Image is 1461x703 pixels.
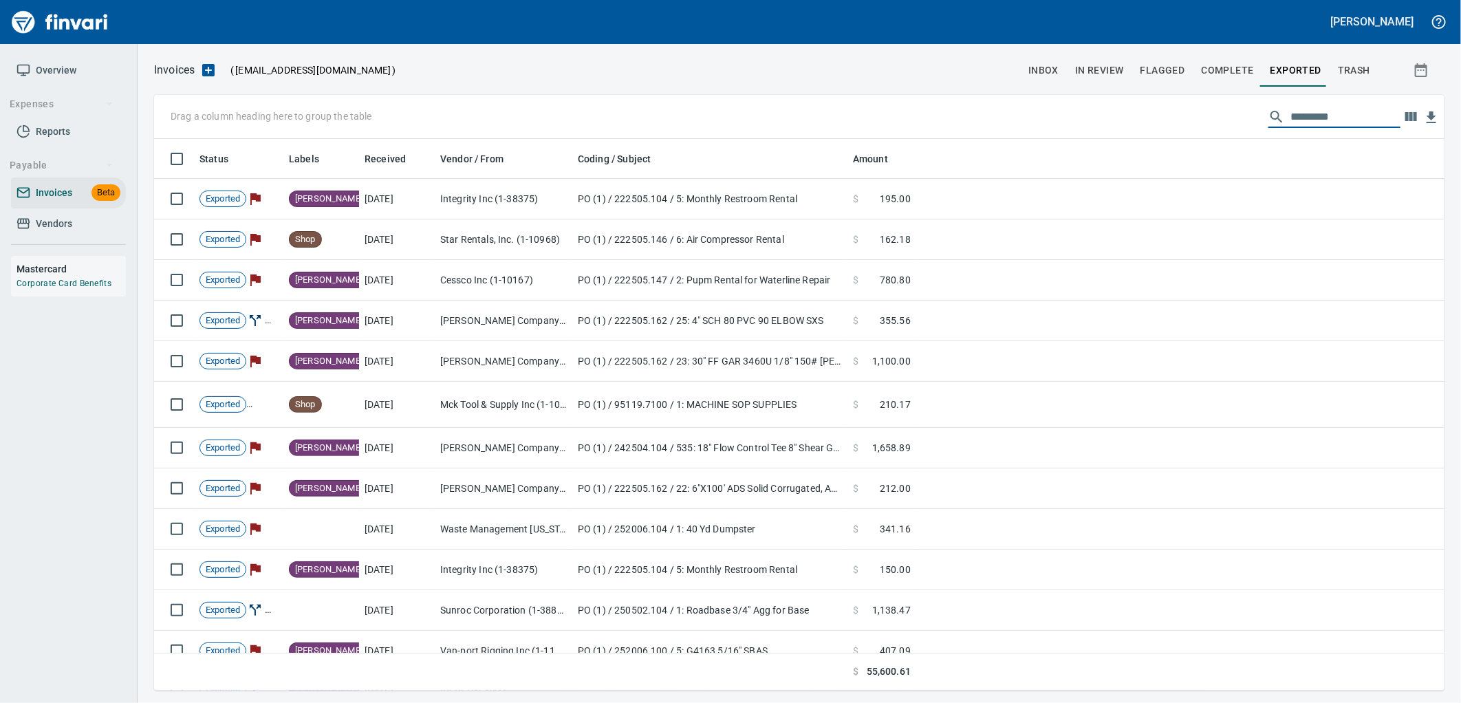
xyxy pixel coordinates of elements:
[853,192,858,206] span: $
[435,550,572,590] td: Integrity Inc (1-38375)
[36,123,70,140] span: Reports
[1331,14,1414,29] h5: [PERSON_NAME]
[200,523,246,536] span: Exported
[853,314,858,327] span: $
[435,382,572,428] td: Mck Tool & Supply Inc (1-10644)
[572,179,847,219] td: PO (1) / 222505.104 / 5: Monthly Restroom Rental
[435,301,572,341] td: [PERSON_NAME] Company Inc. (1-10431)
[880,273,911,287] span: 780.80
[200,355,246,368] span: Exported
[359,260,435,301] td: [DATE]
[867,664,911,679] span: 55,600.61
[853,441,858,455] span: $
[572,509,847,550] td: PO (1) / 252006.104 / 1: 40 Yd Dumpster
[200,604,246,617] span: Exported
[1328,11,1417,32] button: [PERSON_NAME]
[1075,62,1124,79] span: In Review
[4,153,119,178] button: Payable
[264,314,282,325] span: Flagged
[872,441,911,455] span: 1,658.89
[435,428,572,468] td: [PERSON_NAME] Company Inc. (1-10431)
[289,151,337,167] span: Labels
[246,274,264,285] span: Flagged
[171,109,372,123] p: Drag a column heading here to group the table
[234,63,392,77] span: [EMAIL_ADDRESS][DOMAIN_NAME]
[11,116,126,147] a: Reports
[290,355,368,368] span: [PERSON_NAME]
[572,590,847,631] td: PO (1) / 250502.104 / 1: Roadbase 3/4" Agg for Base
[200,563,246,576] span: Exported
[200,398,246,411] span: Exported
[880,232,911,246] span: 162.18
[880,522,911,536] span: 341.16
[435,341,572,382] td: [PERSON_NAME] Company Inc. (1-10431)
[8,6,111,39] a: Finvari
[290,314,368,327] span: [PERSON_NAME]
[246,645,264,656] span: Flagged
[853,151,888,167] span: Amount
[1421,107,1442,128] button: Download Table
[359,382,435,428] td: [DATE]
[853,273,858,287] span: $
[365,151,424,167] span: Received
[290,442,368,455] span: [PERSON_NAME]
[853,644,858,658] span: $
[872,603,911,617] span: 1,138.47
[200,193,246,206] span: Exported
[11,208,126,239] a: Vendors
[1202,62,1254,79] span: Complete
[290,482,368,495] span: [PERSON_NAME]
[1140,62,1185,79] span: Flagged
[572,260,847,301] td: PO (1) / 222505.147 / 2: Pupm Rental for Waterline Repair
[1400,58,1444,83] button: Show invoices within a particular date range
[290,398,321,411] span: Shop
[880,563,911,576] span: 150.00
[359,631,435,671] td: [DATE]
[290,274,368,287] span: [PERSON_NAME]
[572,341,847,382] td: PO (1) / 222505.162 / 23: 30" FF GAR 3460U 1/8" 150# [PERSON_NAME]
[880,192,911,206] span: 195.00
[200,645,246,658] span: Exported
[200,233,246,246] span: Exported
[200,314,246,327] span: Exported
[572,428,847,468] td: PO (1) / 242504.104 / 535: 18" Flow Control Tee 8" Shear Gate w/Handle
[435,219,572,260] td: Star Rentals, Inc. (1-10968)
[853,664,858,679] span: $
[359,179,435,219] td: [DATE]
[17,279,111,288] a: Corporate Card Benefits
[1338,62,1370,79] span: trash
[853,522,858,536] span: $
[880,482,911,495] span: 212.00
[246,442,264,453] span: Flagged
[359,301,435,341] td: [DATE]
[199,151,228,167] span: Status
[36,62,76,79] span: Overview
[270,398,288,409] span: Flagged
[853,398,858,411] span: $
[246,193,264,204] span: Flagged
[572,382,847,428] td: PO (1) / 95119.7100 / 1: MACHINE SOP SUPPLIES
[578,151,651,167] span: Coding / Subject
[572,301,847,341] td: PO (1) / 222505.162 / 25: 4" SCH 80 PVC 90 ELBOW SXS
[264,604,282,615] span: Flagged
[359,341,435,382] td: [DATE]
[435,179,572,219] td: Integrity Inc (1-38375)
[359,590,435,631] td: [DATE]
[1400,107,1421,127] button: Choose columns to display
[11,55,126,86] a: Overview
[578,151,669,167] span: Coding / Subject
[359,219,435,260] td: [DATE]
[440,151,521,167] span: Vendor / From
[246,398,270,409] span: Pages Split
[289,151,319,167] span: Labels
[435,631,572,671] td: Van-port Rigging Inc (1-11072)
[246,355,264,366] span: Flagged
[853,232,858,246] span: $
[11,177,126,208] a: InvoicesBeta
[440,151,504,167] span: Vendor / From
[154,62,195,78] nav: breadcrumb
[435,468,572,509] td: [PERSON_NAME] Company Inc. (1-10431)
[4,91,119,117] button: Expenses
[199,151,246,167] span: Status
[853,563,858,576] span: $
